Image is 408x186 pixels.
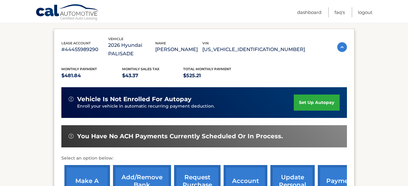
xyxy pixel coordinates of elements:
p: #44455989290 [61,45,108,54]
span: vehicle [108,37,123,41]
p: Enroll your vehicle in automatic recurring payment deduction. [77,103,294,110]
span: vehicle is not enrolled for autopay [77,95,191,103]
img: alert-white.svg [69,97,74,102]
a: FAQ's [334,7,345,17]
span: lease account [61,41,91,45]
img: alert-white.svg [69,134,74,139]
p: $481.84 [61,71,122,80]
a: Cal Automotive [36,4,99,22]
p: [PERSON_NAME] [155,45,202,54]
span: You have no ACH payments currently scheduled or in process. [77,133,283,140]
a: set up autopay [294,95,339,111]
p: [US_VEHICLE_IDENTIFICATION_NUMBER] [202,45,305,54]
p: Select an option below: [61,155,347,162]
a: Logout [358,7,372,17]
img: accordion-active.svg [337,42,347,52]
span: vin [202,41,209,45]
span: Monthly Payment [61,67,97,71]
p: 2026 Hyundai PALISADE [108,41,155,58]
span: Total Monthly Payment [183,67,231,71]
p: $525.21 [183,71,244,80]
span: Monthly sales Tax [122,67,159,71]
a: Dashboard [297,7,321,17]
span: name [155,41,166,45]
p: $43.37 [122,71,183,80]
